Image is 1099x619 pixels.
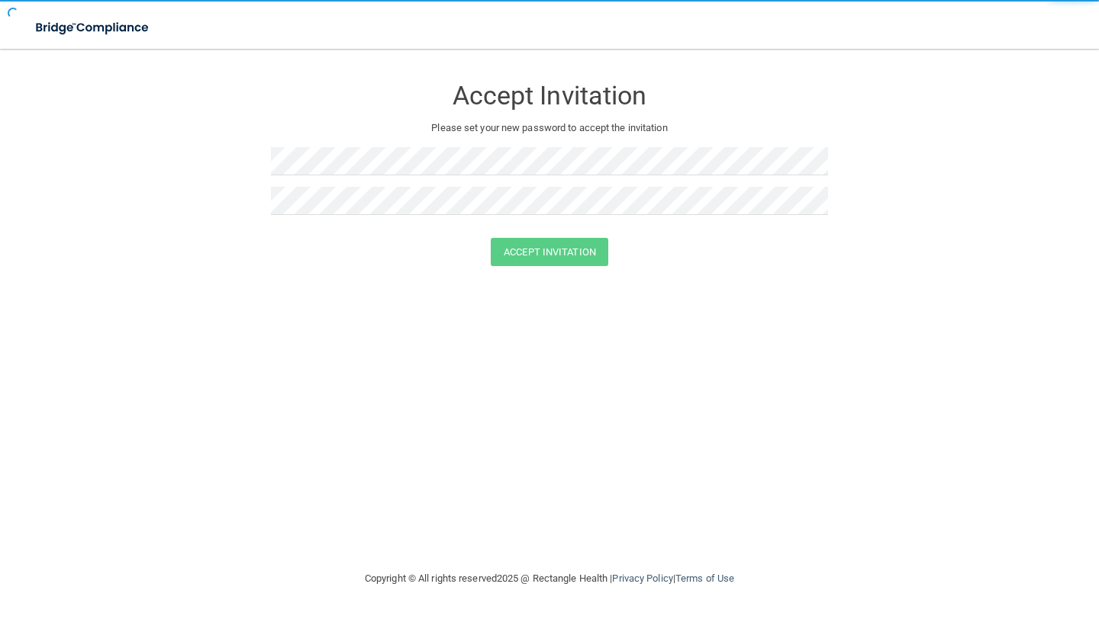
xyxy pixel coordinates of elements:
[491,238,608,266] button: Accept Invitation
[271,554,828,603] div: Copyright © All rights reserved 2025 @ Rectangle Health | |
[612,572,672,584] a: Privacy Policy
[23,12,163,43] img: bridge_compliance_login_screen.278c3ca4.svg
[271,82,828,110] h3: Accept Invitation
[675,572,734,584] a: Terms of Use
[282,119,817,137] p: Please set your new password to accept the invitation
